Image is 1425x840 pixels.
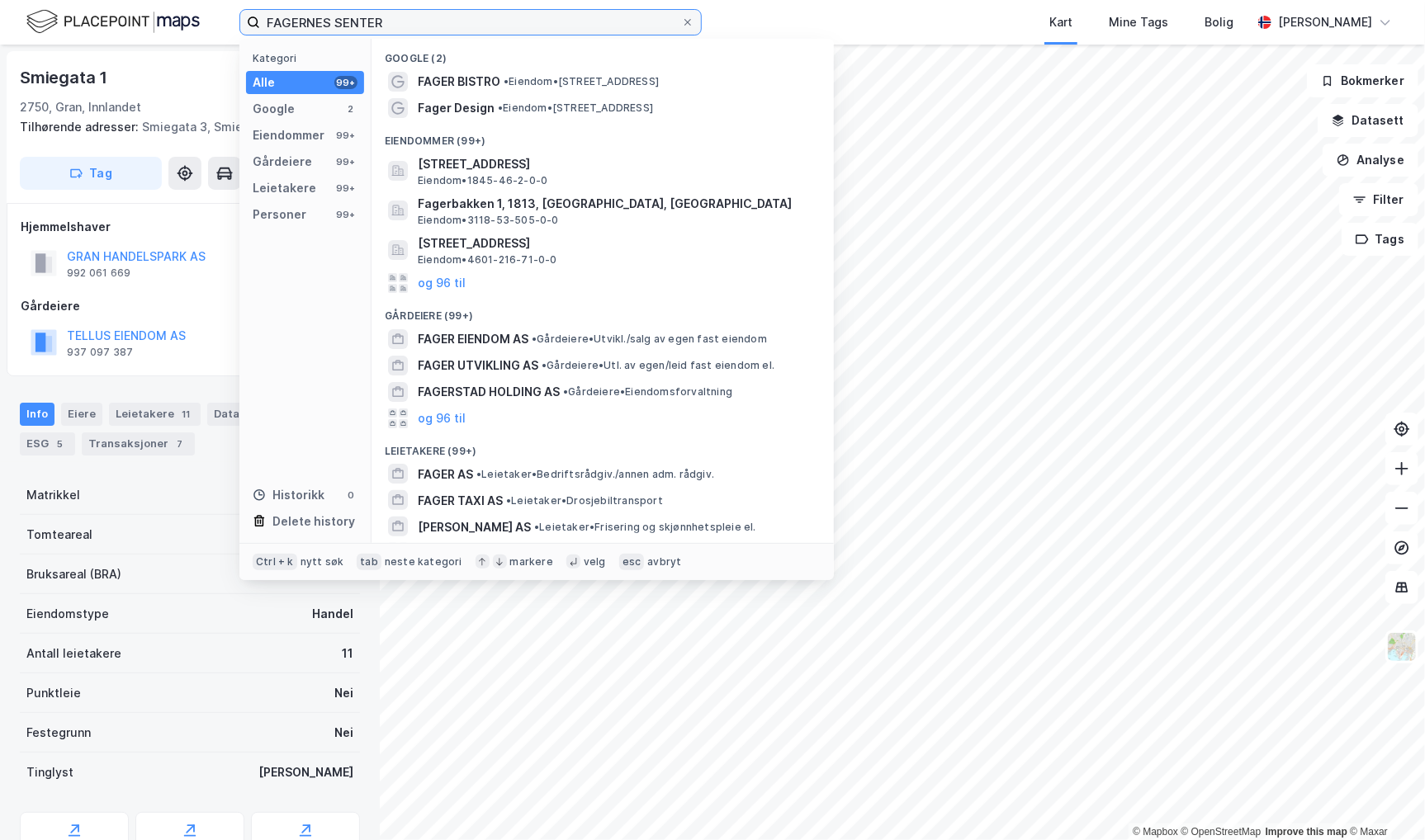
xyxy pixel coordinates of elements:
div: 2750, Gran, Innlandet [20,97,141,117]
span: Eiendom • 1845-46-2-0-0 [418,174,547,187]
span: Gårdeiere • Eiendomsforvaltning [563,385,732,399]
div: Tomteareal [26,525,92,545]
button: Datasett [1318,104,1418,137]
div: Mine Tags [1109,12,1168,32]
div: Personer [253,205,306,224]
div: Bruksareal (BRA) [26,564,121,584]
div: Smiegata 1 [20,64,111,91]
span: Eiendom • [STREET_ADDRESS] [498,101,653,115]
div: Leietakere [253,178,316,198]
div: Smiegata 3, Smiegata 5 [20,117,347,137]
div: Eiendomstype [26,604,109,624]
div: Info [20,403,54,426]
img: Z [1386,631,1418,663]
span: FAGER UTVIKLING AS [418,356,538,375]
span: • [532,333,537,345]
span: FAGERSTAD HOLDING AS [418,382,560,402]
div: markere [510,555,553,569]
button: Tag [20,157,162,190]
span: Tilhørende adresser: [20,120,142,134]
button: og 96 til [418,273,466,293]
div: neste kategori [385,555,462,569]
div: Google (2) [372,39,834,68]
div: Matrikkel [26,485,80,505]
span: Eiendom • 3118-53-505-0-0 [418,214,559,227]
span: • [534,521,539,533]
button: og 96 til [418,408,466,428]
span: [STREET_ADDRESS] [418,234,814,253]
span: FAGER BISTRO [418,72,500,92]
div: 99+ [334,129,357,142]
div: Hjemmelshaver [21,217,359,237]
div: Tinglyst [26,762,73,782]
div: Leietakere (99+) [372,432,834,461]
span: [STREET_ADDRESS] [418,154,814,174]
div: Delete history [272,512,355,531]
span: • [504,75,509,87]
div: [PERSON_NAME] [258,762,353,782]
div: Gårdeiere [21,296,359,316]
button: Bokmerker [1307,64,1418,97]
div: nytt søk [301,555,344,569]
span: Leietaker • Bedriftsrådgiv./annen adm. rådgiv. [476,468,714,481]
div: Handel [312,604,353,624]
input: Søk på adresse, matrikkel, gårdeiere, leietakere eller personer [260,10,681,35]
div: Eiendommer (99+) [372,121,834,151]
div: Transaksjoner [82,432,195,455]
button: Tags [1342,223,1418,256]
span: [PERSON_NAME] AS [418,517,531,537]
span: Eiendom • [STREET_ADDRESS] [504,75,659,88]
div: 2 [344,102,357,116]
div: Kart [1049,12,1072,32]
div: 992 061 669 [67,267,130,280]
span: Gårdeiere • Utl. av egen/leid fast eiendom el. [542,359,774,372]
div: Eiere [61,403,102,426]
div: 99+ [334,76,357,89]
button: Analyse [1323,144,1418,177]
div: Antall leietakere [26,644,121,663]
span: • [506,494,511,507]
div: Gårdeiere (99+) [372,296,834,326]
a: Mapbox [1133,826,1178,838]
div: 99+ [334,208,357,221]
span: Fagerbakken 1, 1813, [GEOGRAPHIC_DATA], [GEOGRAPHIC_DATA] [418,194,814,214]
div: tab [357,554,381,570]
span: • [476,468,481,480]
span: Leietaker • Drosjebiltransport [506,494,663,507]
div: [PERSON_NAME] [1278,12,1372,32]
span: FAGER TAXI AS [418,491,503,511]
span: Gårdeiere • Utvikl./salg av egen fast eiendom [532,333,767,346]
span: Leietaker • Frisering og skjønnhetspleie el. [534,521,756,534]
div: esc [619,554,645,570]
span: FAGER EIENDOM AS [418,329,528,349]
div: Punktleie [26,683,81,703]
div: Kategori [253,52,364,64]
div: 99+ [334,155,357,168]
a: Improve this map [1266,826,1347,838]
span: FAGER AS [418,465,473,484]
div: velg [584,555,606,569]
div: Nei [334,683,353,703]
div: 99+ [334,182,357,195]
div: ESG [20,432,75,455]
div: 7 [172,436,188,452]
div: Eiendommer [253,125,324,145]
div: Bolig [1205,12,1233,32]
div: avbryt [647,555,681,569]
div: Leietakere [109,403,201,426]
div: Alle [253,73,275,92]
img: logo.f888ab2527a4732fd821a326f86c7f29.svg [26,7,200,36]
span: Eiendom • 4601-216-71-0-0 [418,253,557,267]
div: 11 [342,644,353,663]
iframe: Chat Widget [1342,761,1425,840]
span: Fager Design [418,98,495,118]
div: 0 [344,488,357,502]
button: Filter [1339,183,1418,216]
div: 11 [178,406,194,422]
div: Datasett [207,403,289,426]
a: OpenStreetMap [1181,826,1262,838]
div: Gårdeiere [253,152,312,172]
span: • [542,359,547,371]
div: Google [253,99,295,119]
span: • [498,101,503,114]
